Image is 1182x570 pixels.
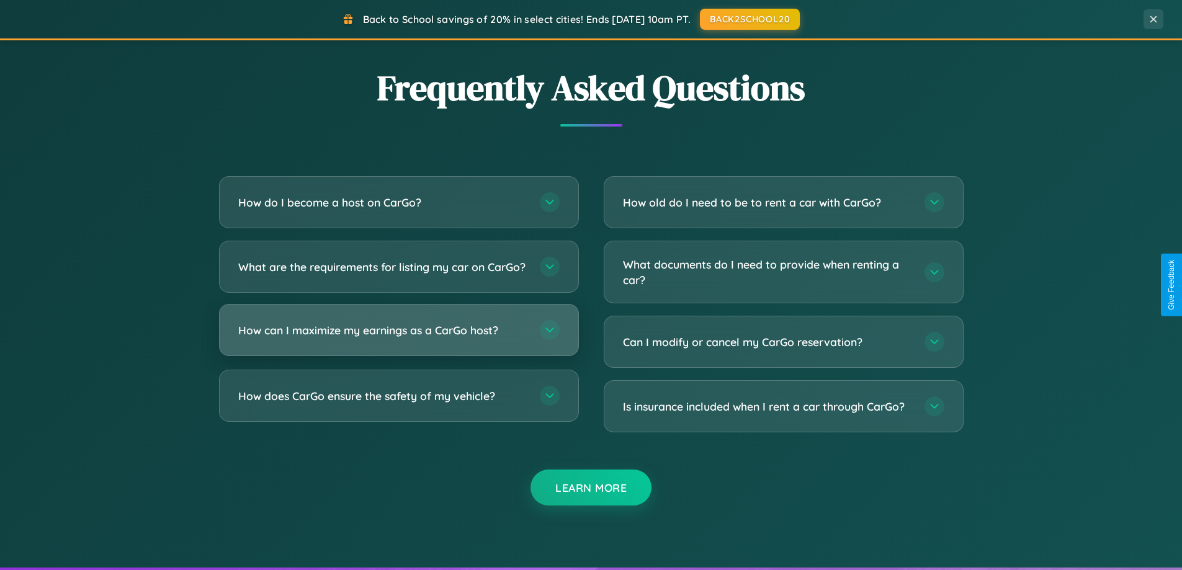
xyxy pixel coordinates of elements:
h2: Frequently Asked Questions [219,64,964,112]
button: Learn More [531,470,651,505]
h3: How can I maximize my earnings as a CarGo host? [238,323,527,338]
h3: What are the requirements for listing my car on CarGo? [238,259,527,275]
h3: Is insurance included when I rent a car through CarGo? [623,399,912,414]
button: BACK2SCHOOL20 [700,9,800,30]
h3: What documents do I need to provide when renting a car? [623,257,912,287]
span: Back to School savings of 20% in select cities! Ends [DATE] 10am PT. [363,13,691,25]
h3: How old do I need to be to rent a car with CarGo? [623,195,912,210]
h3: How does CarGo ensure the safety of my vehicle? [238,388,527,404]
h3: Can I modify or cancel my CarGo reservation? [623,334,912,350]
h3: How do I become a host on CarGo? [238,195,527,210]
div: Give Feedback [1167,260,1176,310]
